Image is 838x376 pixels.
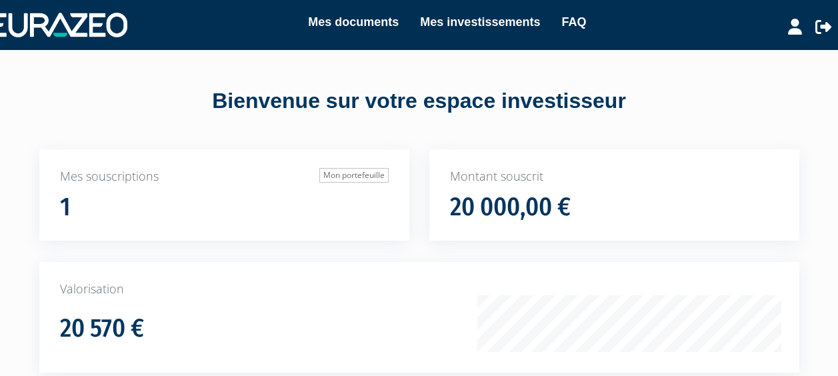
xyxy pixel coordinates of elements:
[60,168,389,185] p: Mes souscriptions
[420,13,540,31] a: Mes investissements
[450,168,779,185] p: Montant souscrit
[60,315,144,343] h1: 20 570 €
[60,193,71,221] h1: 1
[10,86,828,117] div: Bienvenue sur votre espace investisseur
[450,193,571,221] h1: 20 000,00 €
[60,281,779,298] p: Valorisation
[561,13,586,31] a: FAQ
[308,13,399,31] a: Mes documents
[319,168,389,183] a: Mon portefeuille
